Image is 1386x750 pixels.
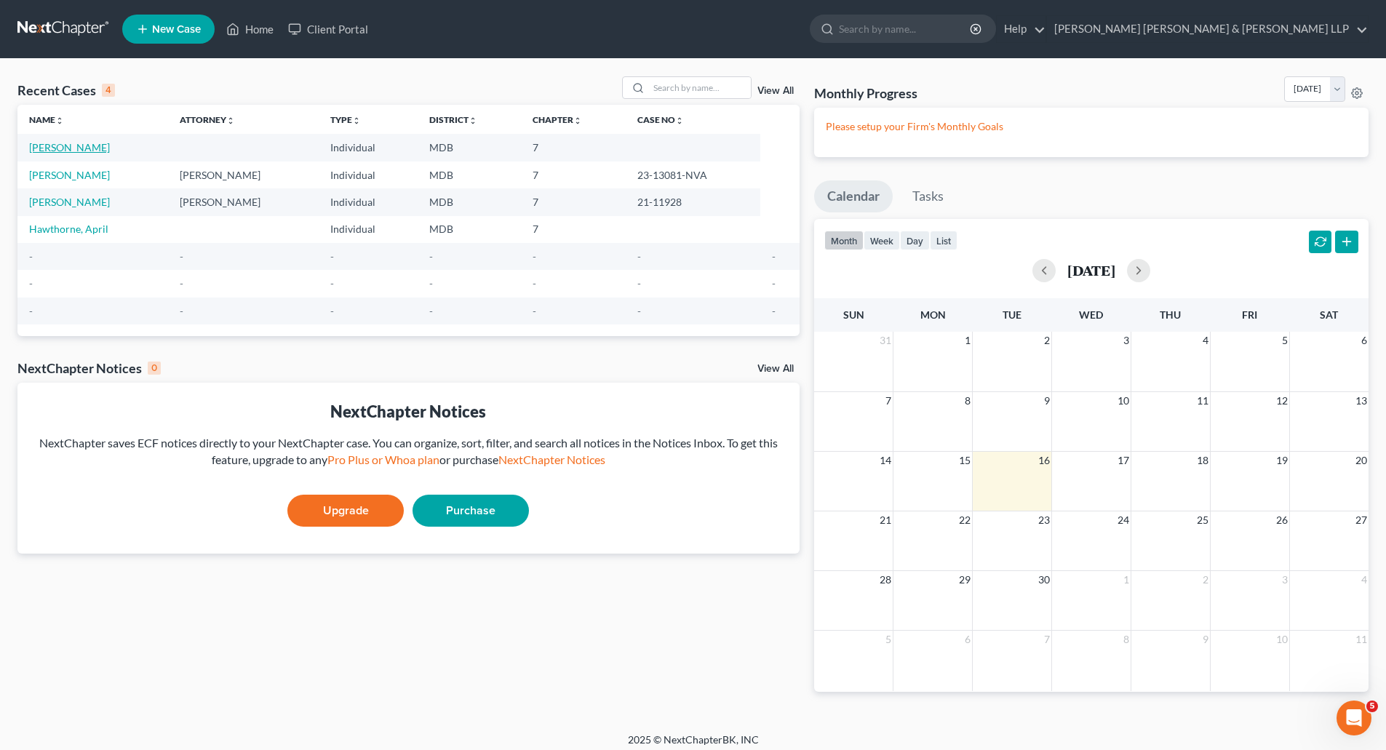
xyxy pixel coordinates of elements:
[930,231,957,250] button: list
[29,277,33,290] span: -
[1079,308,1103,321] span: Wed
[55,116,64,125] i: unfold_more
[1003,308,1021,321] span: Tue
[1360,332,1369,349] span: 6
[772,250,776,263] span: -
[1122,571,1131,589] span: 1
[1320,308,1338,321] span: Sat
[1354,511,1369,529] span: 27
[1366,701,1378,712] span: 5
[180,305,183,317] span: -
[899,180,957,212] a: Tasks
[281,16,375,42] a: Client Portal
[1354,452,1369,469] span: 20
[521,216,626,243] td: 7
[772,277,776,290] span: -
[29,196,110,208] a: [PERSON_NAME]
[757,364,794,374] a: View All
[330,305,334,317] span: -
[1037,571,1051,589] span: 30
[573,116,582,125] i: unfold_more
[287,495,404,527] a: Upgrade
[17,359,161,377] div: NextChapter Notices
[418,216,521,243] td: MDB
[17,81,115,99] div: Recent Cases
[521,134,626,161] td: 7
[29,400,788,423] div: NextChapter Notices
[533,114,582,125] a: Chapterunfold_more
[957,571,972,589] span: 29
[1201,631,1210,648] span: 9
[1354,392,1369,410] span: 13
[1122,631,1131,648] span: 8
[1360,571,1369,589] span: 4
[637,114,684,125] a: Case Nounfold_more
[1160,308,1181,321] span: Thu
[29,435,788,468] div: NextChapter saves ECF notices directly to your NextChapter case. You can organize, sort, filter, ...
[997,16,1046,42] a: Help
[1037,511,1051,529] span: 23
[418,161,521,188] td: MDB
[920,308,946,321] span: Mon
[878,452,893,469] span: 14
[675,116,684,125] i: unfold_more
[826,119,1357,134] p: Please setup your Firm's Monthly Goals
[180,277,183,290] span: -
[1195,511,1210,529] span: 25
[148,362,161,375] div: 0
[884,392,893,410] span: 7
[533,305,536,317] span: -
[1201,571,1210,589] span: 2
[418,134,521,161] td: MDB
[429,250,433,263] span: -
[839,15,972,42] input: Search by name...
[429,114,477,125] a: Districtunfold_more
[521,161,626,188] td: 7
[319,188,418,215] td: Individual
[352,116,361,125] i: unfold_more
[330,114,361,125] a: Typeunfold_more
[626,188,760,215] td: 21-11928
[330,277,334,290] span: -
[878,511,893,529] span: 21
[1043,332,1051,349] span: 2
[1281,571,1289,589] span: 3
[29,169,110,181] a: [PERSON_NAME]
[330,250,334,263] span: -
[1201,332,1210,349] span: 4
[1043,392,1051,410] span: 9
[1337,701,1371,735] iframe: Intercom live chat
[533,250,536,263] span: -
[413,495,529,527] a: Purchase
[637,305,641,317] span: -
[1116,511,1131,529] span: 24
[637,250,641,263] span: -
[1116,392,1131,410] span: 10
[814,84,917,102] h3: Monthly Progress
[180,250,183,263] span: -
[1047,16,1368,42] a: [PERSON_NAME] [PERSON_NAME] & [PERSON_NAME] LLP
[429,305,433,317] span: -
[327,452,439,466] a: Pro Plus or Whoa plan
[649,77,751,98] input: Search by name...
[319,134,418,161] td: Individual
[319,216,418,243] td: Individual
[1242,308,1257,321] span: Fri
[1275,511,1289,529] span: 26
[1067,263,1115,278] h2: [DATE]
[152,24,201,35] span: New Case
[878,332,893,349] span: 31
[884,631,893,648] span: 5
[29,223,108,235] a: Hawthorne, April
[29,114,64,125] a: Nameunfold_more
[963,332,972,349] span: 1
[963,631,972,648] span: 6
[418,188,521,215] td: MDB
[29,141,110,153] a: [PERSON_NAME]
[864,231,900,250] button: week
[1275,452,1289,469] span: 19
[1037,452,1051,469] span: 16
[319,161,418,188] td: Individual
[180,114,235,125] a: Attorneyunfold_more
[1281,332,1289,349] span: 5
